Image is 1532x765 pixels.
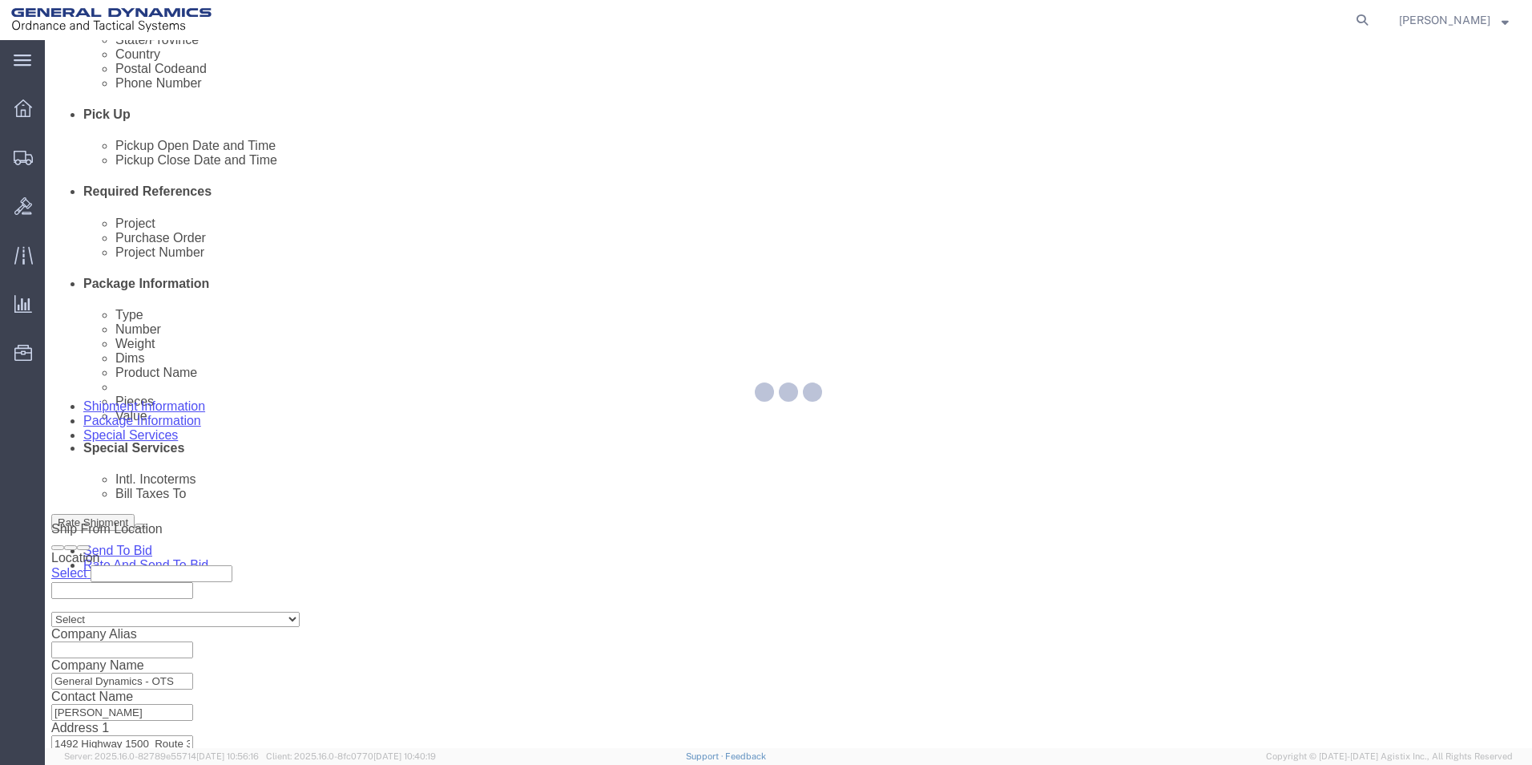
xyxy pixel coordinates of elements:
[64,751,259,761] span: Server: 2025.16.0-82789e55714
[11,8,212,32] img: logo
[1266,750,1513,763] span: Copyright © [DATE]-[DATE] Agistix Inc., All Rights Reserved
[686,751,726,761] a: Support
[373,751,436,761] span: [DATE] 10:40:19
[266,751,436,761] span: Client: 2025.16.0-8fc0770
[1398,10,1510,30] button: [PERSON_NAME]
[725,751,766,761] a: Feedback
[1399,11,1490,29] span: Mark Bradley
[196,751,259,761] span: [DATE] 10:56:16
